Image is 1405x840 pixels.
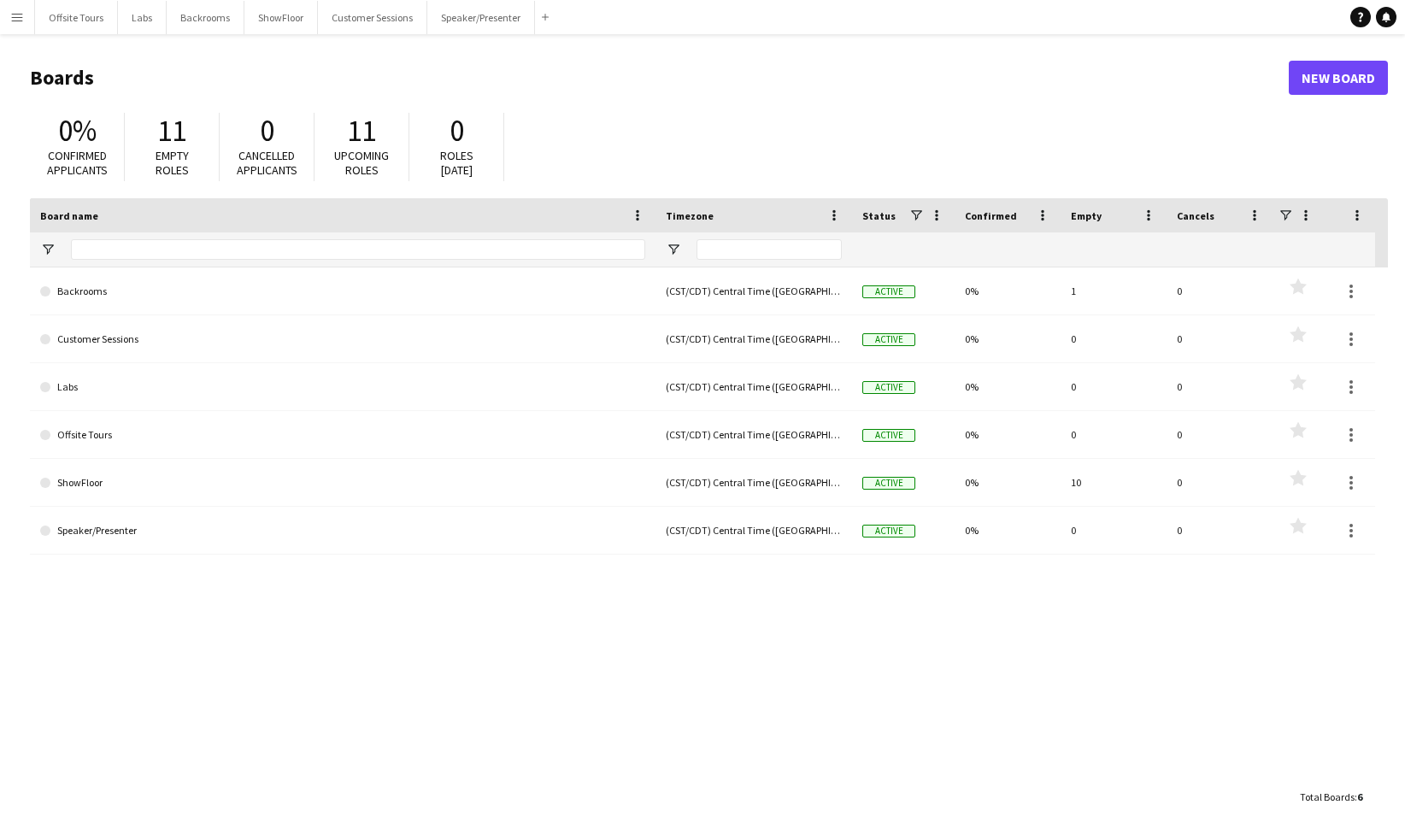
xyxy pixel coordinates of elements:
div: 0 [1167,267,1273,314]
div: 0 [1167,459,1273,506]
span: Confirmed [965,209,1017,222]
span: Timezone [666,209,714,222]
span: 11 [347,112,376,150]
div: 0 [1061,411,1167,458]
input: Board name Filter Input [71,239,645,260]
span: Board name [40,209,98,222]
a: Backrooms [40,267,645,315]
div: 0 [1061,363,1167,410]
div: 0% [955,315,1061,362]
div: (CST/CDT) Central Time ([GEOGRAPHIC_DATA] & [GEOGRAPHIC_DATA]) [655,363,852,410]
div: 0% [955,507,1061,554]
div: : [1300,780,1362,814]
div: 0 [1061,315,1167,362]
span: Active [862,429,915,442]
div: 0 [1167,315,1273,362]
div: (CST/CDT) Central Time ([GEOGRAPHIC_DATA] & [GEOGRAPHIC_DATA]) [655,459,852,506]
h1: Boards [30,65,1289,91]
span: Confirmed applicants [47,148,108,178]
button: Open Filter Menu [40,242,56,257]
a: ShowFloor [40,459,645,507]
span: 0% [58,112,97,150]
div: 10 [1061,459,1167,506]
button: Open Filter Menu [666,242,681,257]
div: 0% [955,267,1061,314]
button: ShowFloor [244,1,318,34]
span: Empty [1071,209,1102,222]
span: Active [862,525,915,537]
div: 0% [955,411,1061,458]
div: 0 [1167,507,1273,554]
a: Offsite Tours [40,411,645,459]
span: Empty roles [156,148,189,178]
div: 0 [1061,507,1167,554]
div: 0% [955,459,1061,506]
div: 0% [955,363,1061,410]
div: (CST/CDT) Central Time ([GEOGRAPHIC_DATA] & [GEOGRAPHIC_DATA]) [655,507,852,554]
span: Active [862,381,915,394]
span: Upcoming roles [334,148,389,178]
a: Speaker/Presenter [40,507,645,555]
span: Active [862,477,915,490]
button: Offsite Tours [35,1,118,34]
button: Labs [118,1,167,34]
span: Active [862,333,915,346]
a: New Board [1289,61,1388,95]
span: Active [862,285,915,298]
div: (CST/CDT) Central Time ([GEOGRAPHIC_DATA] & [GEOGRAPHIC_DATA]) [655,411,852,458]
span: Status [862,209,896,222]
button: Backrooms [167,1,244,34]
span: 0 [450,112,464,150]
div: (CST/CDT) Central Time ([GEOGRAPHIC_DATA] & [GEOGRAPHIC_DATA]) [655,315,852,362]
span: 6 [1357,790,1362,803]
a: Customer Sessions [40,315,645,363]
a: Labs [40,363,645,411]
div: (CST/CDT) Central Time ([GEOGRAPHIC_DATA] & [GEOGRAPHIC_DATA]) [655,267,852,314]
button: Customer Sessions [318,1,427,34]
span: Cancelled applicants [237,148,297,178]
div: 0 [1167,411,1273,458]
span: 0 [260,112,274,150]
button: Speaker/Presenter [427,1,535,34]
span: Cancels [1177,209,1214,222]
div: 1 [1061,267,1167,314]
div: 0 [1167,363,1273,410]
input: Timezone Filter Input [697,239,842,260]
span: 11 [157,112,186,150]
span: Total Boards [1300,790,1355,803]
span: Roles [DATE] [440,148,473,178]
